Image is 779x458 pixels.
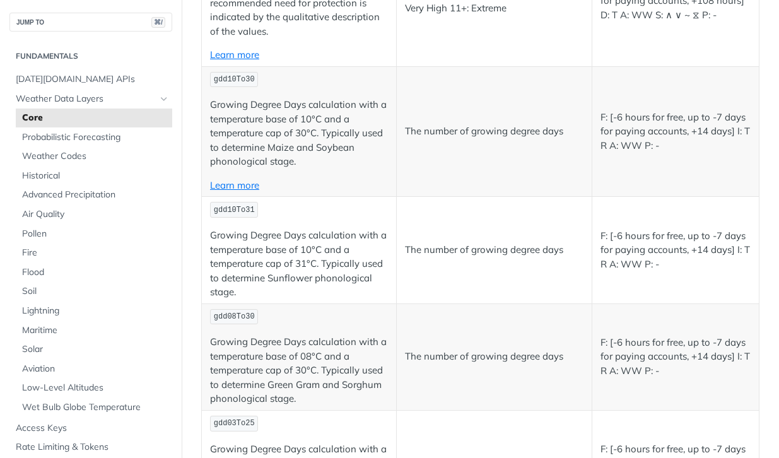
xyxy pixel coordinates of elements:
[16,244,172,262] a: Fire
[16,302,172,320] a: Lightning
[9,13,172,32] button: JUMP TO⌘/
[210,98,388,169] p: Growing Degree Days calculation with a temperature base of 10°C and a temperature cap of 30°C. Ty...
[16,340,172,359] a: Solar
[16,441,169,454] span: Rate Limiting & Tokens
[9,438,172,457] a: Rate Limiting & Tokens
[16,398,172,417] a: Wet Bulb Globe Temperature
[214,419,255,428] span: gdd03To25
[16,128,172,147] a: Probabilistic Forecasting
[214,206,255,214] span: gdd10To31
[16,225,172,244] a: Pollen
[22,324,169,337] span: Maritime
[600,229,751,272] p: F: [-6 hours for free, up to -7 days for paying accounts, +14 days] I: T R A: WW P: -
[16,422,169,435] span: Access Keys
[22,228,169,240] span: Pollen
[22,401,169,414] span: Wet Bulb Globe Temperature
[16,73,169,86] span: [DATE][DOMAIN_NAME] APIs
[22,305,169,317] span: Lightning
[22,170,169,182] span: Historical
[22,343,169,356] span: Solar
[405,243,583,257] p: The number of growing degree days
[16,147,172,166] a: Weather Codes
[9,419,172,438] a: Access Keys
[600,110,751,153] p: F: [-6 hours for free, up to -7 days for paying accounts, +14 days] I: T R A: WW P: -
[9,90,172,109] a: Weather Data LayersHide subpages for Weather Data Layers
[9,70,172,89] a: [DATE][DOMAIN_NAME] APIs
[22,112,169,124] span: Core
[151,17,165,28] span: ⌘/
[22,247,169,259] span: Fire
[22,131,169,144] span: Probabilistic Forecasting
[16,379,172,397] a: Low-Level Altitudes
[600,336,751,379] p: F: [-6 hours for free, up to -7 days for paying accounts, +14 days] I: T R A: WW P: -
[22,363,169,375] span: Aviation
[22,266,169,279] span: Flood
[405,124,583,139] p: The number of growing degree days
[16,321,172,340] a: Maritime
[22,208,169,221] span: Air Quality
[22,285,169,298] span: Soil
[16,282,172,301] a: Soil
[16,109,172,127] a: Core
[159,94,169,104] button: Hide subpages for Weather Data Layers
[16,93,156,105] span: Weather Data Layers
[16,185,172,204] a: Advanced Precipitation
[210,49,259,61] a: Learn more
[16,205,172,224] a: Air Quality
[214,312,255,321] span: gdd08To30
[16,263,172,282] a: Flood
[214,75,255,84] span: gdd10To30
[210,179,259,191] a: Learn more
[22,189,169,201] span: Advanced Precipitation
[22,150,169,163] span: Weather Codes
[210,228,388,300] p: Growing Degree Days calculation with a temperature base of 10°C and a temperature cap of 31°C. Ty...
[16,167,172,185] a: Historical
[9,50,172,62] h2: Fundamentals
[405,349,583,364] p: The number of growing degree days
[210,335,388,406] p: Growing Degree Days calculation with a temperature base of 08°C and a temperature cap of 30°C. Ty...
[22,382,169,394] span: Low-Level Altitudes
[16,360,172,379] a: Aviation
